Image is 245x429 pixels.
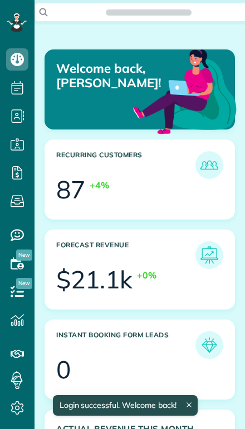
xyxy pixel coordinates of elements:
[131,37,239,144] img: dashboard_welcome-42a62b7d889689a78055ac9021e634bf52bae3f8056760290aed330b23ab8690.png
[90,179,109,192] div: +4%
[198,334,220,356] img: icon_form_leads-04211a6a04a5b2264e4ee56bc0799ec3eb69b7e499cbb523a139df1d13a81ae0.png
[198,154,220,176] img: icon_recurring_customers-cf858462ba22bcd05b5a5880d41d6543d210077de5bb9ebc9590e49fd87d84ed.png
[56,241,195,269] h3: Forecast Revenue
[16,250,32,261] span: New
[56,177,85,202] div: 87
[56,61,173,91] p: Welcome back, [PERSON_NAME]!
[16,278,32,289] span: New
[56,357,71,382] div: 0
[56,267,133,292] div: $21.1k
[52,395,197,416] div: Login successful. Welcome back!
[56,331,195,359] h3: Instant Booking Form Leads
[137,269,156,282] div: +0%
[56,151,195,179] h3: Recurring Customers
[198,244,220,266] img: icon_forecast_revenue-8c13a41c7ed35a8dcfafea3cbb826a0462acb37728057bba2d056411b612bbbe.png
[117,7,180,18] span: Search ZenMaid…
